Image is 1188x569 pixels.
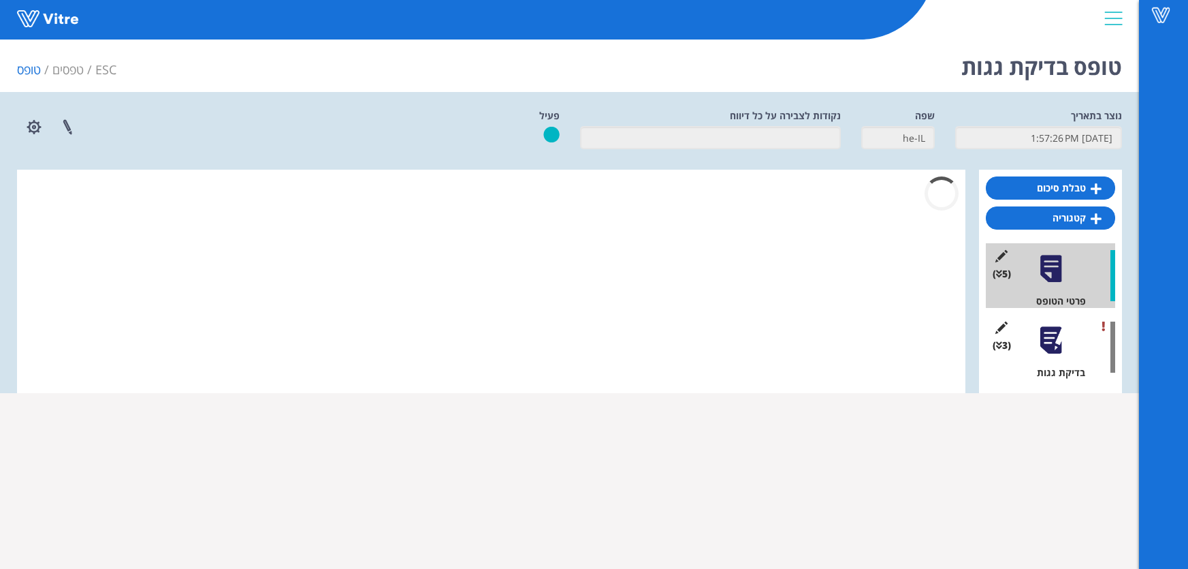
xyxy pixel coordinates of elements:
a: טבלת סיכום [986,176,1115,200]
span: (3 ) [993,339,1011,352]
div: פרטי הטופס [996,294,1115,308]
img: yes [543,126,560,143]
li: טופס [17,61,52,79]
a: קטגוריה [986,206,1115,230]
label: שפה [915,109,935,123]
label: נקודות לצבירה על כל דיווח [730,109,841,123]
a: טפסים [52,61,84,78]
h1: טופס בדיקת גגות [961,34,1122,92]
div: בדיקת גגות [996,366,1115,380]
span: (5 ) [993,267,1011,281]
label: נוצר בתאריך [1071,109,1122,123]
span: 170 [95,61,116,78]
label: פעיל [539,109,560,123]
